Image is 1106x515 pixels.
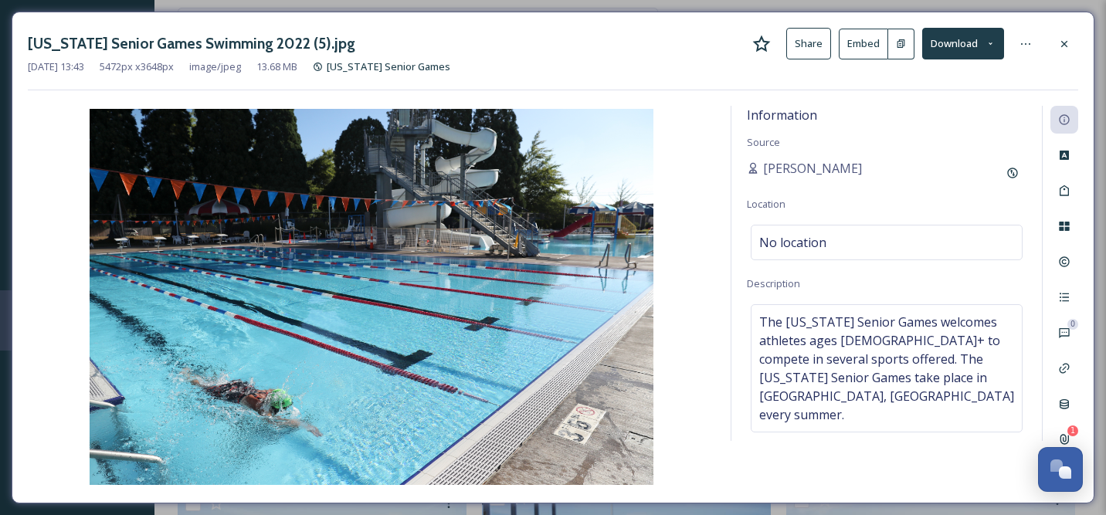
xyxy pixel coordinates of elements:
span: Information [747,107,817,124]
span: No location [759,233,826,252]
span: [DATE] 13:43 [28,59,84,74]
span: [PERSON_NAME] [763,159,862,178]
span: Description [747,276,800,290]
span: Source [747,135,780,149]
h3: [US_STATE] Senior Games Swimming 2022 (5).jpg [28,32,355,55]
button: Open Chat [1038,447,1083,492]
span: [US_STATE] Senior Games [327,59,450,73]
span: 13.68 MB [256,59,297,74]
span: The [US_STATE] Senior Games welcomes athletes ages [DEMOGRAPHIC_DATA]+ to compete in several spor... [759,313,1014,424]
div: 1 [1067,425,1078,436]
div: 0 [1067,319,1078,330]
img: OregonSeniorGames-2022-Swimming-AmandaLoman-NoShare-NoCredit%20%281%29-Visit%2520Corvallis.jpg [28,109,715,485]
span: 5472 px x 3648 px [100,59,174,74]
span: image/jpeg [189,59,241,74]
span: Location [747,197,785,211]
button: Share [786,28,831,59]
button: Download [922,28,1004,59]
button: Embed [839,29,888,59]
